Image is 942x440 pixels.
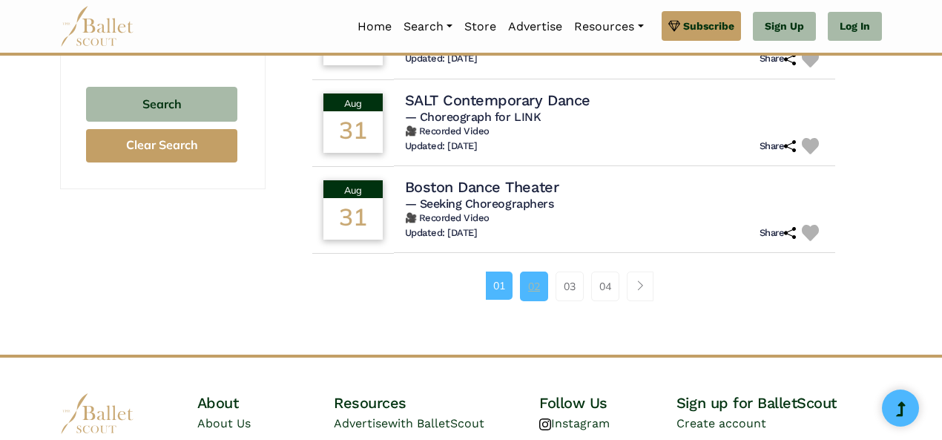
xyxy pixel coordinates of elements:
[352,11,398,42] a: Home
[398,11,458,42] a: Search
[60,393,134,434] img: logo
[323,93,383,111] div: Aug
[86,87,237,122] button: Search
[760,53,797,65] h6: Share
[458,11,502,42] a: Store
[405,110,541,124] span: — Choreograph for LINK
[753,12,816,42] a: Sign Up
[591,272,619,301] a: 04
[539,416,610,430] a: Instagram
[662,11,741,41] a: Subscribe
[86,129,237,162] button: Clear Search
[197,416,251,430] a: About Us
[405,227,478,240] h6: Updated: [DATE]
[405,125,825,138] h6: 🎥 Recorded Video
[760,140,797,153] h6: Share
[668,18,680,34] img: gem.svg
[828,12,882,42] a: Log In
[502,11,568,42] a: Advertise
[323,111,383,153] div: 31
[323,180,383,198] div: Aug
[405,177,559,197] h4: Boston Dance Theater
[486,272,513,300] a: 01
[334,393,539,413] h4: Resources
[676,416,766,430] a: Create account
[388,416,484,430] span: with BalletScout
[197,393,335,413] h4: About
[405,53,478,65] h6: Updated: [DATE]
[334,416,484,430] a: Advertisewith BalletScout
[683,18,734,34] span: Subscribe
[405,212,825,225] h6: 🎥 Recorded Video
[520,272,548,301] a: 02
[539,393,676,413] h4: Follow Us
[323,198,383,240] div: 31
[676,393,882,413] h4: Sign up for BalletScout
[556,272,584,301] a: 03
[568,11,649,42] a: Resources
[405,91,590,110] h4: SALT Contemporary Dance
[405,197,553,211] span: — Seeking Choreographers
[405,140,478,153] h6: Updated: [DATE]
[486,272,662,301] nav: Page navigation example
[760,227,797,240] h6: Share
[539,418,551,430] img: instagram logo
